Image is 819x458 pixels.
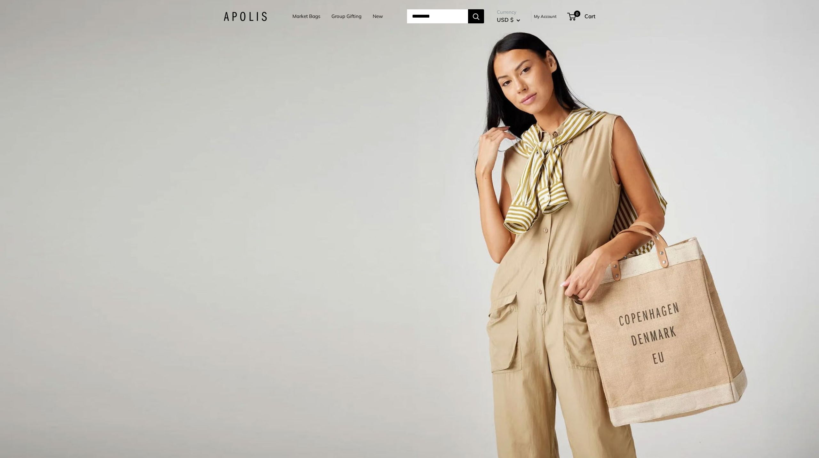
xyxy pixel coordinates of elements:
[568,11,595,21] a: 0 Cart
[224,12,267,21] img: Apolis
[534,12,557,20] a: My Account
[331,12,362,21] a: Group Gifting
[373,12,383,21] a: New
[292,12,320,21] a: Market Bags
[497,16,513,23] span: USD $
[574,11,580,17] span: 0
[584,13,595,20] span: Cart
[497,8,520,17] span: Currency
[407,9,468,23] input: Search...
[497,15,520,25] button: USD $
[468,9,484,23] button: Search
